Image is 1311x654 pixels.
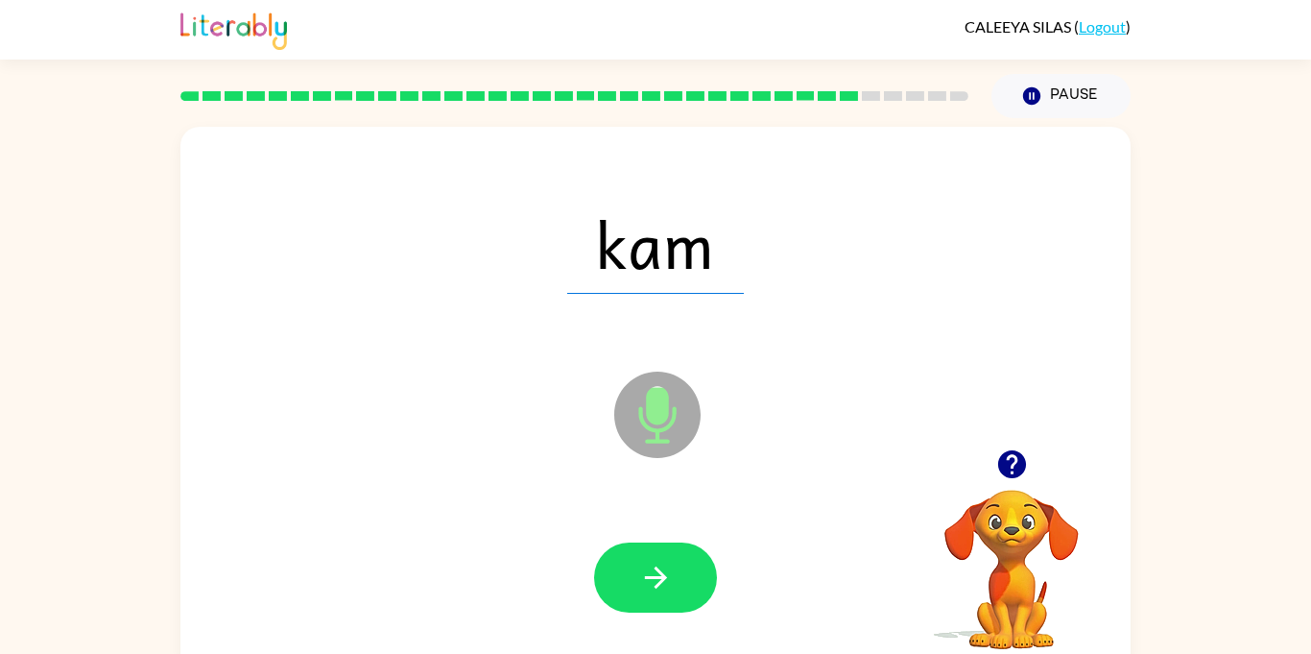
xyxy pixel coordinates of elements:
[991,74,1131,118] button: Pause
[916,460,1108,652] video: Your browser must support playing .mp4 files to use Literably. Please try using another browser.
[965,17,1074,36] span: CALEEYA SILAS
[965,17,1131,36] div: ( )
[1079,17,1126,36] a: Logout
[180,8,287,50] img: Literably
[567,194,744,294] span: kam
